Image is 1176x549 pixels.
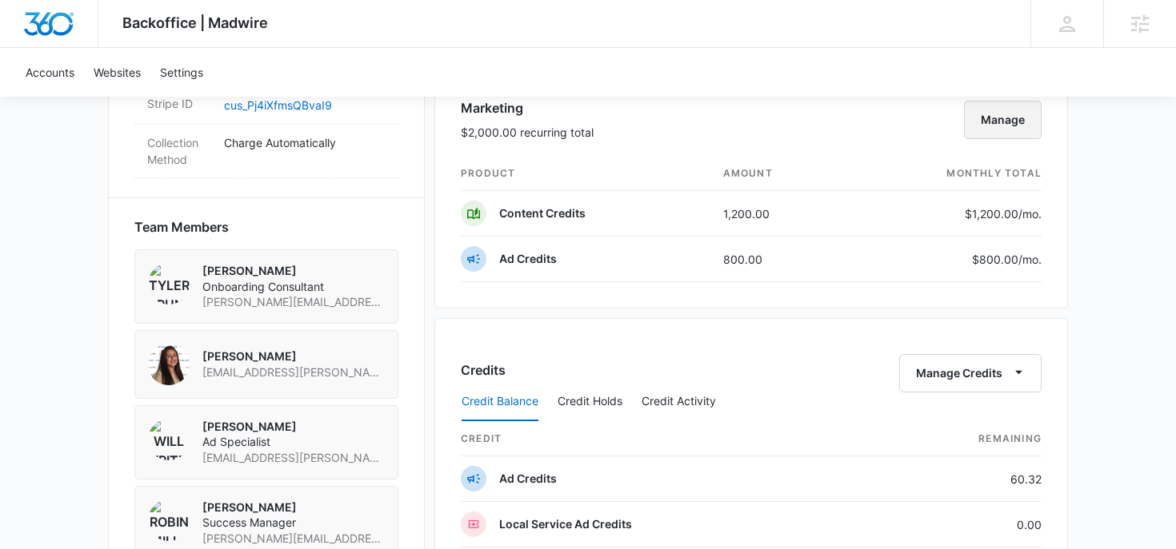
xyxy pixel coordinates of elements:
[122,14,268,31] span: Backoffice | Madwire
[148,499,190,541] img: Robin Mills
[148,419,190,460] img: Will Fritz
[461,98,594,117] h3: Marketing
[202,279,385,295] span: Onboarding Consultant
[224,98,332,112] a: cus_Pj4iXfmsQBvaI9
[1018,253,1042,266] span: /mo.
[872,502,1042,547] td: 0.00
[846,157,1042,191] th: monthly total
[1018,207,1042,221] span: /mo.
[134,125,398,178] div: Collection MethodCharge Automatically
[150,48,213,97] a: Settings
[899,354,1042,392] button: Manage Credits
[965,205,1042,222] p: $1,200.00
[461,157,710,191] th: product
[202,364,385,380] span: [EMAIL_ADDRESS][PERSON_NAME][DOMAIN_NAME]
[134,86,398,125] div: Stripe IDcus_Pj4iXfmsQBvaI9
[461,422,872,456] th: credit
[964,101,1042,139] button: Manage
[872,456,1042,502] td: 60.32
[872,422,1042,456] th: Remaining
[202,348,385,364] p: [PERSON_NAME]
[461,360,506,380] h3: Credits
[710,157,847,191] th: amount
[499,251,557,267] p: Ad Credits
[202,263,385,279] p: [PERSON_NAME]
[710,237,847,282] td: 800.00
[202,515,385,531] span: Success Manager
[966,251,1042,268] p: $800.00
[202,499,385,515] p: [PERSON_NAME]
[499,471,557,487] p: Ad Credits
[558,383,622,421] button: Credit Holds
[499,205,586,221] p: Content Credits
[202,419,385,435] p: [PERSON_NAME]
[202,531,385,547] span: [PERSON_NAME][EMAIL_ADDRESS][PERSON_NAME][DOMAIN_NAME]
[499,516,632,532] p: Local Service Ad Credits
[134,217,229,237] span: Team Members
[202,294,385,310] span: [PERSON_NAME][EMAIL_ADDRESS][PERSON_NAME][DOMAIN_NAME]
[642,383,716,421] button: Credit Activity
[148,344,190,385] img: Audriana Talamantes
[148,263,190,304] img: Tyler Brungardt
[16,48,84,97] a: Accounts
[147,134,211,168] dt: Collection Method
[710,191,847,237] td: 1,200.00
[461,124,594,141] p: $2,000.00 recurring total
[462,383,538,421] button: Credit Balance
[202,434,385,450] span: Ad Specialist
[147,95,211,112] dt: Stripe ID
[84,48,150,97] a: Websites
[224,134,386,151] p: Charge Automatically
[202,450,385,466] span: [EMAIL_ADDRESS][PERSON_NAME][DOMAIN_NAME]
